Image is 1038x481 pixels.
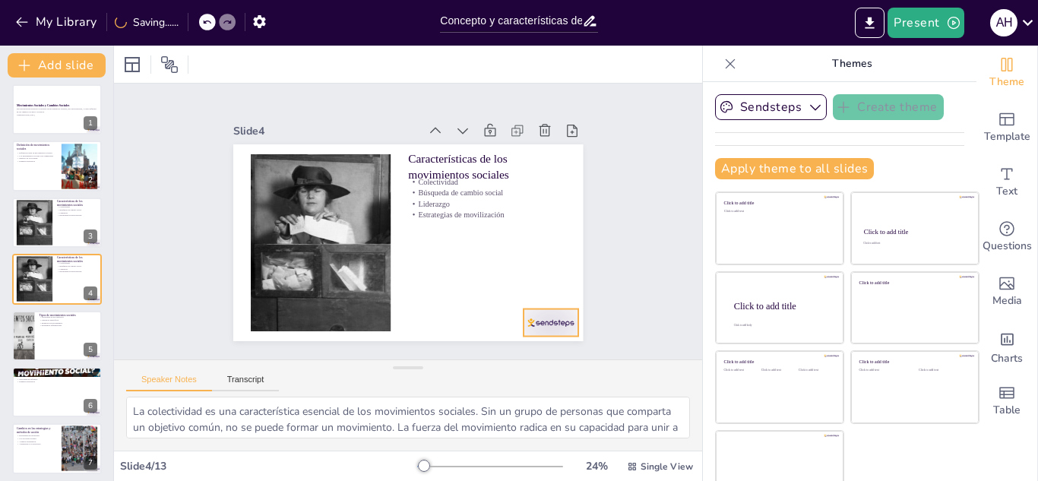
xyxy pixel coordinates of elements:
[39,318,97,321] p: Objetivos específicos
[17,375,97,378] p: Injusticias
[57,267,97,271] p: Liderazgo
[984,128,1030,145] span: Template
[17,426,57,435] p: Cambios en las estrategias y métodos de acción
[17,372,97,375] p: Desigualdades sociales
[212,375,280,391] button: Transcript
[17,157,57,160] p: Impacto en la sociedad
[17,104,69,107] strong: Movimientos Sociales y Cambios Sociales
[724,359,833,365] div: Click to add title
[734,300,831,311] div: Click to add title
[724,210,833,214] div: Click to add text
[17,440,57,443] p: Alianzas estratégicas
[39,321,97,324] p: Ejemplos de movimientos
[724,201,833,206] div: Click to add title
[990,8,1017,38] button: A H
[57,265,97,268] p: Búsqueda de cambio social
[976,46,1037,100] div: Change the overall theme
[17,160,57,163] p: Ejemplos históricos
[12,254,102,304] div: 4
[919,369,967,372] div: Click to add text
[57,208,97,211] p: Búsqueda de cambio social
[17,154,57,157] p: Los movimientos sociales son organizados
[976,210,1037,264] div: Get real-time input from your audience
[160,55,179,74] span: Position
[992,293,1022,309] span: Media
[641,460,693,473] span: Single View
[57,199,97,207] p: Características de los movimientos sociales
[57,255,97,264] p: Características de los movimientos sociales
[408,150,565,183] p: Características de los movimientos sociales
[17,378,97,381] p: Necesidad de reformas
[855,8,885,38] button: Export to PowerPoint
[8,53,106,78] button: Add slide
[12,84,102,134] div: 1
[39,315,97,318] p: Diversidad de movimientos
[976,374,1037,429] div: Add a table
[57,206,97,209] p: Colectividad
[976,319,1037,374] div: Add charts and graphs
[11,10,103,34] button: My Library
[126,397,690,438] textarea: La colectividad es una característica esencial de los movimientos sociales. Sin un grupo de perso...
[57,211,97,214] p: Liderazgo
[724,369,758,372] div: Click to add text
[991,350,1023,367] span: Charts
[12,198,102,248] div: 3
[84,229,97,243] div: 3
[976,100,1037,155] div: Add ready made slides
[120,459,417,473] div: Slide 4 / 13
[126,375,212,391] button: Speaker Notes
[17,369,97,374] p: Causas que los originan
[57,262,97,265] p: Colectividad
[996,183,1017,200] span: Text
[57,214,97,217] p: Estrategias de movilización
[734,324,830,327] div: Click to add body
[84,399,97,413] div: 6
[84,173,97,187] div: 2
[761,369,796,372] div: Click to add text
[120,52,144,77] div: Layout
[115,15,179,30] div: Saving......
[859,359,968,365] div: Click to add title
[12,367,102,417] div: 6
[12,141,102,191] div: 2
[863,242,964,245] div: Click to add text
[12,423,102,473] div: 7
[12,311,102,361] div: 5
[859,280,968,285] div: Click to add title
[983,238,1032,255] span: Questions
[408,198,565,209] p: Liderazgo
[989,74,1024,90] span: Theme
[864,228,965,236] div: Click to add title
[39,312,97,317] p: Tipos de movimientos sociales
[976,155,1037,210] div: Add text boxes
[17,113,97,116] p: Generated with [URL]
[799,369,833,372] div: Click to add text
[742,46,961,82] p: Themes
[17,443,57,446] p: Adaptación a la tecnología
[715,158,874,179] button: Apply theme to all slides
[84,343,97,356] div: 5
[84,116,97,130] div: 1
[408,177,565,188] p: Colectividad
[17,108,97,113] p: Esta presentación explora el concepto de movimientos sociales, sus características, y cómo influy...
[578,459,615,473] div: 24 %
[17,435,57,438] p: Diversidad de estrategias
[990,9,1017,36] div: A H
[17,381,97,384] p: Ejemplos históricos
[39,324,97,327] p: Estrategias diferenciadas
[833,94,944,120] button: Create theme
[84,286,97,300] div: 4
[408,188,565,198] p: Búsqueda de cambio social
[888,8,964,38] button: Present
[859,369,907,372] div: Click to add text
[57,271,97,274] p: Estrategias de movilización
[233,124,419,138] div: Slide 4
[17,142,57,150] p: Definición de movimientos sociales
[715,94,827,120] button: Sendsteps
[17,438,57,441] p: Uso de redes sociales
[84,456,97,470] div: 7
[17,151,57,154] p: Definición clara de movimientos sociales
[993,402,1021,419] span: Table
[408,210,565,220] p: Estrategias de movilización
[976,264,1037,319] div: Add images, graphics, shapes or video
